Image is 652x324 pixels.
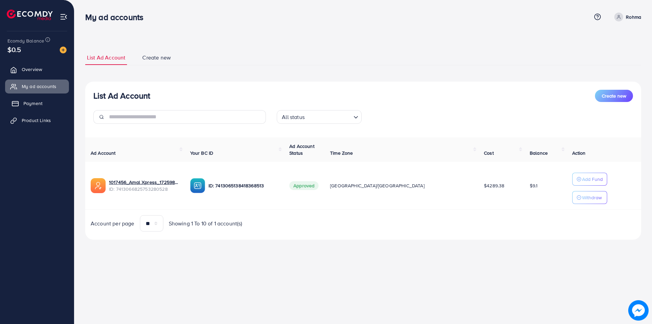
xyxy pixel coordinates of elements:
span: Your BC ID [190,150,214,156]
span: Ad Account [91,150,116,156]
span: Ad Account Status [289,143,314,156]
span: Cost [484,150,494,156]
span: $4289.38 [484,182,504,189]
p: Rohma [626,13,641,21]
a: Product Links [5,114,69,127]
span: Showing 1 To 10 of 1 account(s) [169,220,242,227]
span: Payment [23,100,42,107]
button: Create new [595,90,633,102]
button: Add Fund [572,173,607,186]
span: Overview [22,66,42,73]
img: image [628,300,648,320]
img: ic-ads-acc.e4c84228.svg [91,178,106,193]
span: Create new [602,92,626,99]
a: Payment [5,97,69,110]
a: My ad accounts [5,80,69,93]
h3: List Ad Account [93,91,150,101]
span: My ad accounts [22,83,56,90]
div: Search for option [277,110,362,124]
a: Rohma [612,13,641,21]
span: Account per page [91,220,134,227]
span: Balance [530,150,548,156]
p: ID: 7413065138418368513 [209,182,279,190]
span: List Ad Account [87,54,125,62]
img: menu [60,13,68,21]
div: <span class='underline'>1017456_Amal Xpress_1725989134924</span></br>7413066825753280528 [109,179,179,193]
span: All status [280,112,306,122]
a: 1017456_Amal Xpress_1725989134924 [109,179,179,186]
p: Withdraw [582,193,602,202]
span: Action [572,150,586,156]
button: Withdraw [572,191,607,204]
span: Ecomdy Balance [7,37,44,44]
input: Search for option [307,111,351,122]
span: Create new [142,54,171,62]
img: logo [7,10,53,20]
p: Add Fund [582,175,603,183]
span: $9.1 [530,182,538,189]
h3: My ad accounts [85,12,149,22]
span: [GEOGRAPHIC_DATA]/[GEOGRAPHIC_DATA] [330,182,424,189]
span: $0.5 [7,45,21,54]
span: Time Zone [330,150,353,156]
span: Approved [289,181,319,190]
a: Overview [5,63,69,76]
img: ic-ba-acc.ded83a64.svg [190,178,205,193]
img: image [60,47,67,53]
span: ID: 7413066825753280528 [109,186,179,192]
span: Product Links [22,117,51,124]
